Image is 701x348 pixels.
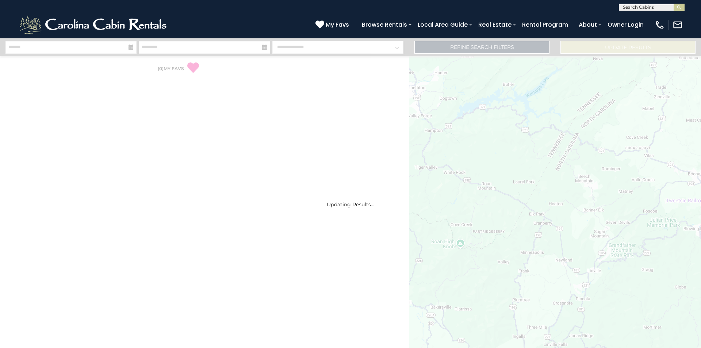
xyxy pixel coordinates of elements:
a: Local Area Guide [414,18,471,31]
a: About [575,18,601,31]
a: Owner Login [604,18,647,31]
a: Real Estate [475,18,515,31]
span: My Favs [326,20,349,29]
img: White-1-2.png [18,14,170,36]
a: Browse Rentals [358,18,411,31]
img: mail-regular-white.png [673,20,683,30]
a: My Favs [315,20,351,30]
a: Rental Program [518,18,572,31]
img: phone-regular-white.png [655,20,665,30]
